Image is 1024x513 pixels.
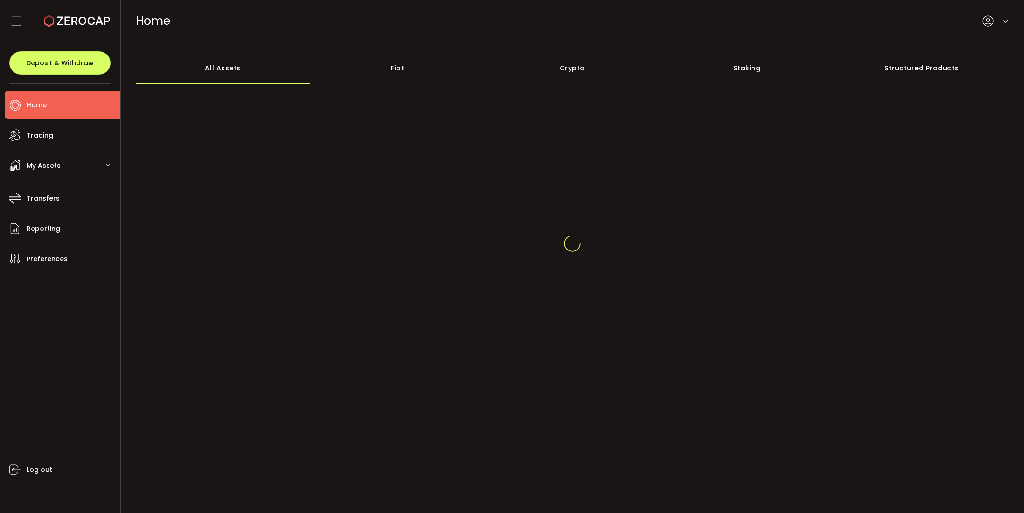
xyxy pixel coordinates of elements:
[310,52,485,84] div: Fiat
[27,192,60,205] span: Transfers
[136,13,170,29] span: Home
[27,129,53,142] span: Trading
[9,51,111,75] button: Deposit & Withdraw
[660,52,835,84] div: Staking
[27,463,52,477] span: Log out
[835,52,1010,84] div: Structured Products
[27,252,68,266] span: Preferences
[27,98,47,112] span: Home
[136,52,311,84] div: All Assets
[485,52,660,84] div: Crypto
[26,60,94,66] span: Deposit & Withdraw
[27,159,61,173] span: My Assets
[27,222,60,236] span: Reporting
